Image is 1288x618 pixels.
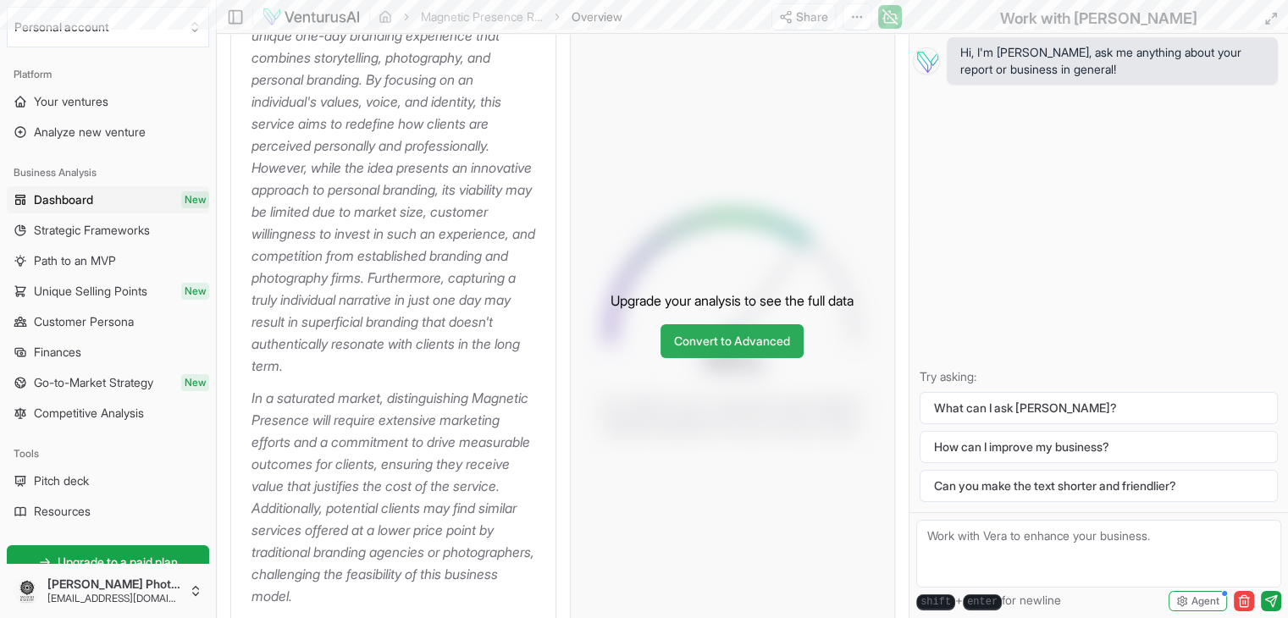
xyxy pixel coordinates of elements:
[7,369,209,396] a: Go-to-Market StrategyNew
[34,124,146,141] span: Analyze new venture
[963,594,1002,610] kbd: enter
[34,313,134,330] span: Customer Persona
[181,191,209,208] span: New
[252,387,542,607] p: In a saturated market, distinguishing Magnetic Presence will require extensive marketing efforts ...
[7,545,209,579] a: Upgrade to a paid plan
[34,405,144,422] span: Competitive Analysis
[913,47,940,74] img: Vera
[34,374,153,391] span: Go-to-Market Strategy
[14,577,41,604] img: ACg8ocLbfoGPA31UoRnZGJajhwbrbu1sHWLF_hk1riZ2OTnkR0qeOEpl=s96-c
[47,592,182,605] span: [EMAIL_ADDRESS][DOMAIN_NAME]
[7,61,209,88] div: Platform
[7,217,209,244] a: Strategic Frameworks
[7,498,209,525] a: Resources
[920,431,1278,463] button: How can I improve my business?
[34,252,116,269] span: Path to an MVP
[34,93,108,110] span: Your ventures
[181,374,209,391] span: New
[920,470,1278,502] button: Can you make the text shorter and friendlier?
[7,440,209,467] div: Tools
[7,571,209,611] button: [PERSON_NAME] Photography[EMAIL_ADDRESS][DOMAIN_NAME]
[7,247,209,274] a: Path to an MVP
[920,392,1278,424] button: What can I ask [PERSON_NAME]?
[7,467,209,494] a: Pitch deck
[960,44,1264,78] span: Hi, I'm [PERSON_NAME], ask me anything about your report or business in general!
[34,344,81,361] span: Finances
[7,400,209,427] a: Competitive Analysis
[7,119,209,146] a: Analyze new venture
[34,191,93,208] span: Dashboard
[916,594,955,610] kbd: shift
[34,222,150,239] span: Strategic Frameworks
[916,592,1061,610] span: + for newline
[7,278,209,305] a: Unique Selling PointsNew
[34,503,91,520] span: Resources
[58,554,178,571] span: Upgrade to a paid plan
[252,3,542,377] p: The concept of Magnetic Presence offers a unique one-day branding experience that combines storyt...
[1169,591,1227,611] button: Agent
[34,472,89,489] span: Pitch deck
[7,88,209,115] a: Your ventures
[7,159,209,186] div: Business Analysis
[1191,594,1219,608] span: Agent
[611,290,854,311] p: Upgrade your analysis to see the full data
[34,283,147,300] span: Unique Selling Points
[7,186,209,213] a: DashboardNew
[181,283,209,300] span: New
[7,308,209,335] a: Customer Persona
[920,368,1278,385] p: Try asking:
[47,577,182,592] span: [PERSON_NAME] Photography
[7,339,209,366] a: Finances
[661,324,804,358] a: Convert to Advanced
